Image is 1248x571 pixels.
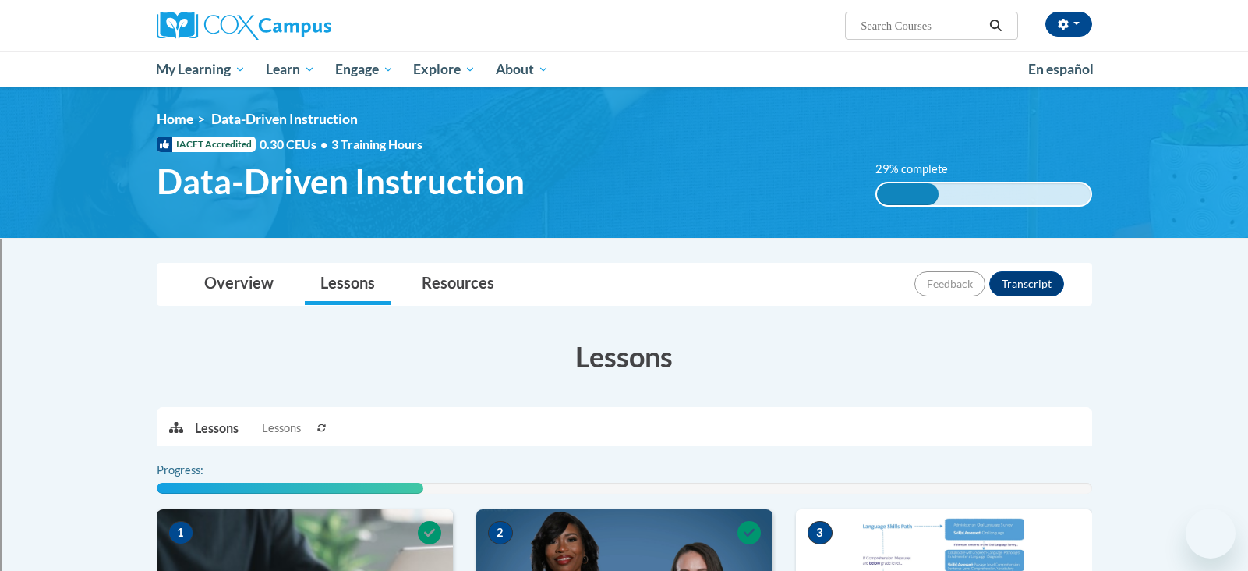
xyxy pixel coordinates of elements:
span: 3 Training Hours [331,137,422,151]
span: About [496,60,549,79]
span: 0.30 CEUs [260,136,331,153]
span: Data-Driven Instruction [157,161,525,202]
a: My Learning [147,51,256,87]
a: Learn [256,51,325,87]
span: Learn [266,60,315,79]
span: Explore [413,60,476,79]
input: Search Courses [859,16,984,35]
button: Search [984,16,1007,35]
button: Account Settings [1045,12,1092,37]
a: En español [1018,53,1104,86]
label: 29% complete [875,161,965,178]
span: My Learning [156,60,246,79]
span: En español [1028,61,1094,77]
a: Home [157,111,193,127]
span: IACET Accredited [157,137,256,152]
span: Engage [335,60,394,79]
a: About [486,51,559,87]
div: Main menu [133,51,1115,87]
span: • [320,137,327,151]
a: Explore [403,51,486,87]
iframe: Button to launch messaging window [1186,509,1236,559]
a: Cox Campus [157,12,453,40]
span: Data-Driven Instruction [211,111,358,127]
div: 29% complete [877,183,939,205]
a: Engage [325,51,404,87]
img: Cox Campus [157,12,331,40]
